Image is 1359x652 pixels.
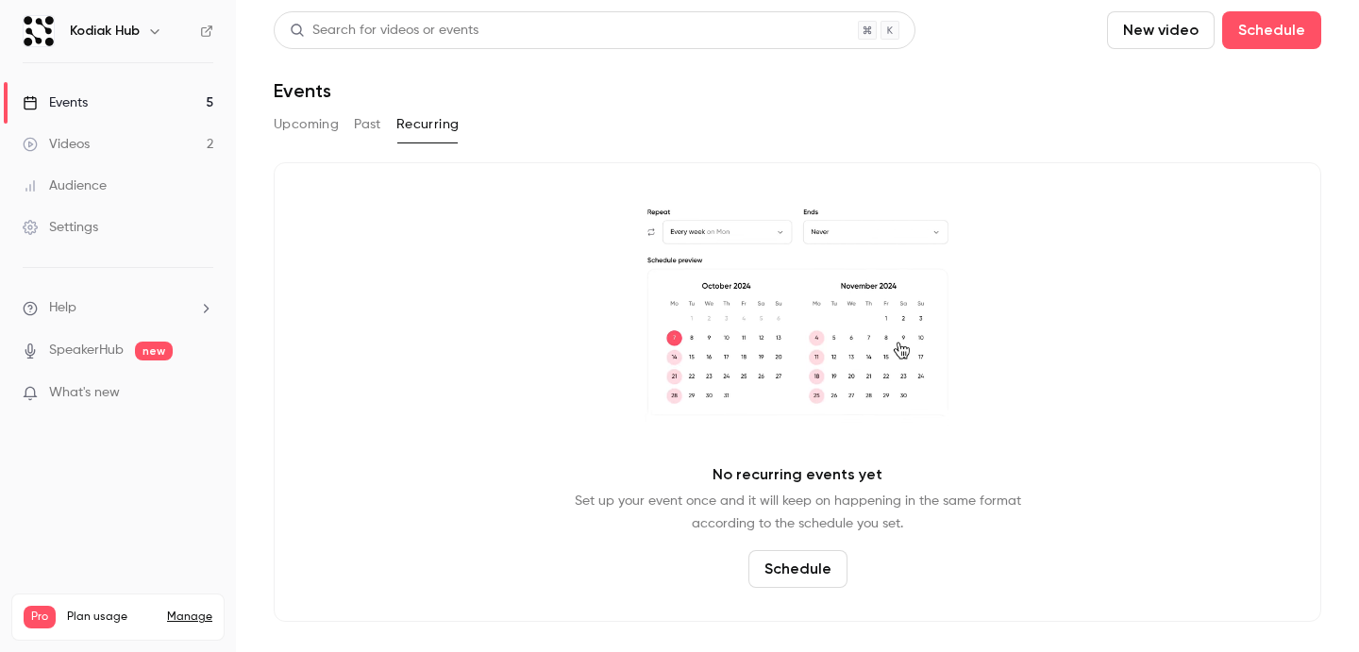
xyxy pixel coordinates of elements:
span: new [135,342,173,360]
span: Pro [24,606,56,628]
button: Past [354,109,381,140]
div: Audience [23,176,107,195]
h1: Events [274,79,331,102]
div: Events [23,93,88,112]
button: Recurring [396,109,460,140]
p: Set up your event once and it will keep on happening in the same format according to the schedule... [575,490,1021,535]
img: Kodiak Hub [24,16,54,46]
a: Manage [167,610,212,625]
p: No recurring events yet [713,463,882,486]
a: SpeakerHub [49,341,124,360]
li: help-dropdown-opener [23,298,213,318]
button: New video [1107,11,1215,49]
span: Plan usage [67,610,156,625]
span: What's new [49,383,120,403]
button: Upcoming [274,109,339,140]
div: Search for videos or events [290,21,478,41]
div: Settings [23,218,98,237]
h6: Kodiak Hub [70,22,140,41]
button: Schedule [1222,11,1321,49]
button: Schedule [748,550,847,588]
div: Videos [23,135,90,154]
span: Help [49,298,76,318]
